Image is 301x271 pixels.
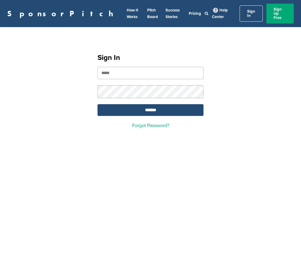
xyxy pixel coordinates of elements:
a: How It Works [127,8,138,19]
a: Help Center [212,7,228,20]
a: Pitch Board [147,8,158,19]
a: Forgot Password? [132,123,169,129]
a: Success Stories [166,8,180,19]
h1: Sign In [98,52,203,63]
a: Pricing [189,11,201,16]
a: Sign Up Free [266,4,294,23]
a: Sign In [240,5,263,22]
a: SponsorPitch [7,10,117,17]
